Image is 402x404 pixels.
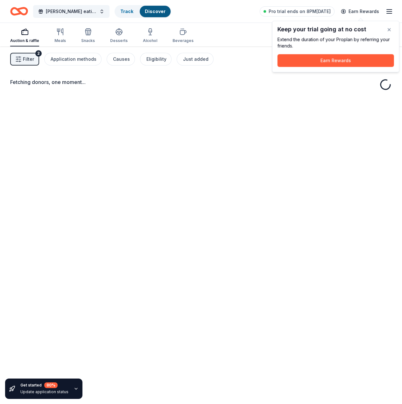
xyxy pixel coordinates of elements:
[278,36,394,49] div: Extend the duration of your Pro plan by referring your friends.
[140,53,172,66] button: Eligibility
[173,38,194,43] div: Beverages
[44,382,58,388] div: 80 %
[81,25,95,46] button: Snacks
[10,25,39,46] button: Auction & raffle
[51,55,96,63] div: Application methods
[113,55,130,63] div: Causes
[177,53,214,66] button: Just added
[260,6,335,17] a: Pro trial ends on 8PM[DATE]
[20,389,68,394] div: Update application status
[173,25,194,46] button: Beverages
[110,25,128,46] button: Desserts
[143,38,157,43] div: Alcohol
[33,5,109,18] button: [PERSON_NAME] eating contest 2
[44,53,102,66] button: Application methods
[278,26,394,32] div: Keep your trial going at no cost
[10,53,39,66] button: Filter2
[20,382,68,388] div: Get started
[10,38,39,43] div: Auction & raffle
[35,50,42,57] div: 2
[46,8,97,15] span: [PERSON_NAME] eating contest 2
[23,55,34,63] span: Filter
[10,4,28,19] a: Home
[146,55,166,63] div: Eligibility
[10,78,392,86] div: Fetching donors, one moment...
[54,38,66,43] div: Meals
[183,55,208,63] div: Just added
[115,5,171,18] button: TrackDiscover
[337,6,383,17] a: Earn Rewards
[278,54,394,67] button: Earn Rewards
[110,38,128,43] div: Desserts
[143,25,157,46] button: Alcohol
[269,8,331,15] span: Pro trial ends on 8PM[DATE]
[107,53,135,66] button: Causes
[54,25,66,46] button: Meals
[145,9,166,14] a: Discover
[120,9,133,14] a: Track
[81,38,95,43] div: Snacks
